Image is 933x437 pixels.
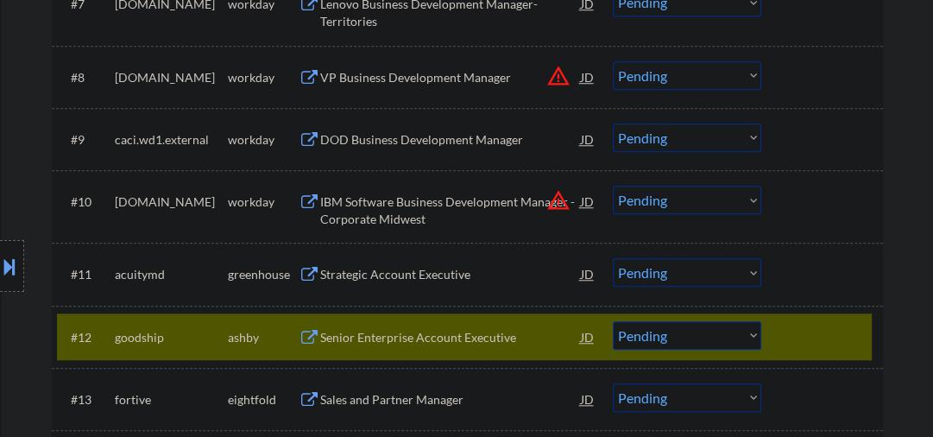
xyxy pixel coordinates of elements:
[579,383,596,415] div: JD
[579,321,596,352] div: JD
[115,69,228,86] div: [DOMAIN_NAME]
[579,123,596,155] div: JD
[579,258,596,289] div: JD
[320,69,581,86] div: VP Business Development Manager
[71,69,101,86] div: #8
[579,61,596,92] div: JD
[546,188,571,212] button: warning_amber
[320,131,581,149] div: DOD Business Development Manager
[579,186,596,217] div: JD
[320,193,581,227] div: IBM Software Business Development Manager - Corporate Midwest
[320,266,581,283] div: Strategic Account Executive
[228,69,299,86] div: workday
[546,64,571,88] button: warning_amber
[320,329,581,346] div: Senior Enterprise Account Executive
[320,391,581,408] div: Sales and Partner Manager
